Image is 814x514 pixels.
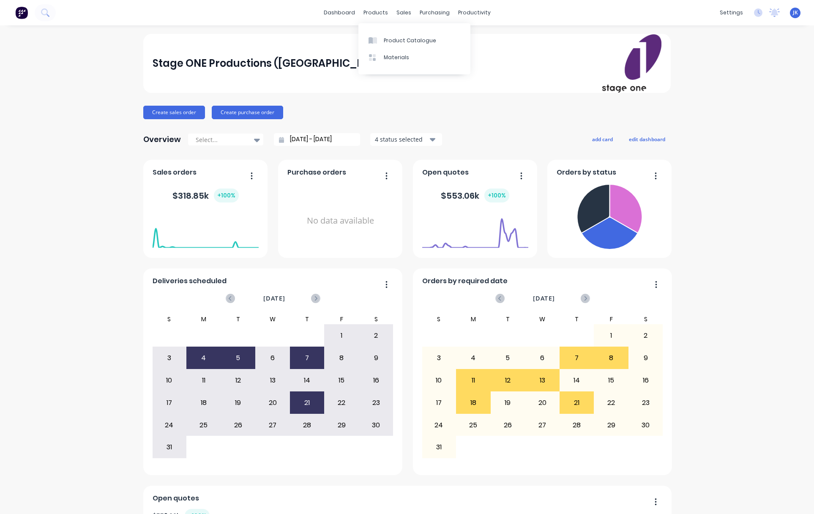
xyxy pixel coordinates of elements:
[560,392,594,413] div: 21
[290,370,324,391] div: 14
[422,437,456,458] div: 31
[212,106,283,119] button: Create purchase order
[221,314,256,324] div: T
[255,314,290,324] div: W
[290,314,325,324] div: T
[290,347,324,369] div: 7
[143,106,205,119] button: Create sales order
[325,392,358,413] div: 22
[153,437,186,458] div: 31
[525,347,559,369] div: 6
[560,370,594,391] div: 14
[256,370,290,391] div: 13
[456,392,490,413] div: 18
[793,9,798,16] span: JK
[456,370,490,391] div: 11
[221,370,255,391] div: 12
[628,314,663,324] div: S
[484,189,509,202] div: + 100 %
[491,392,525,413] div: 19
[15,6,28,19] img: Factory
[629,325,663,346] div: 2
[256,392,290,413] div: 20
[325,347,358,369] div: 8
[594,314,628,324] div: F
[594,415,628,436] div: 29
[623,134,671,145] button: edit dashboard
[153,276,227,286] span: Deliveries scheduled
[560,347,594,369] div: 7
[324,314,359,324] div: F
[557,167,616,178] span: Orders by status
[325,370,358,391] div: 15
[525,370,559,391] div: 13
[422,370,456,391] div: 10
[187,347,221,369] div: 4
[594,370,628,391] div: 15
[359,392,393,413] div: 23
[525,392,559,413] div: 20
[358,49,470,66] a: Materials
[422,392,456,413] div: 17
[422,415,456,436] div: 24
[359,6,392,19] div: products
[491,370,525,391] div: 12
[187,415,221,436] div: 25
[359,415,393,436] div: 30
[594,392,628,413] div: 22
[153,392,186,413] div: 17
[560,415,594,436] div: 28
[525,314,560,324] div: W
[602,34,661,93] img: Stage ONE Productions (VIC) Pty Ltd
[415,6,454,19] div: purchasing
[560,314,594,324] div: T
[153,167,197,178] span: Sales orders
[370,133,442,146] button: 4 status selected
[533,294,555,303] span: [DATE]
[172,189,239,202] div: $ 318.85k
[153,347,186,369] div: 3
[358,32,470,49] a: Product Catalogue
[153,370,186,391] div: 10
[422,347,456,369] div: 3
[325,415,358,436] div: 29
[221,392,255,413] div: 19
[594,325,628,346] div: 1
[221,415,255,436] div: 26
[153,55,431,72] div: Stage ONE Productions ([GEOGRAPHIC_DATA]) Pty Ltd
[256,347,290,369] div: 6
[186,314,221,324] div: M
[525,415,559,436] div: 27
[422,167,469,178] span: Open quotes
[629,392,663,413] div: 23
[629,347,663,369] div: 9
[359,325,393,346] div: 2
[290,392,324,413] div: 21
[375,135,428,144] div: 4 status selected
[491,314,525,324] div: T
[290,415,324,436] div: 28
[392,6,415,19] div: sales
[456,314,491,324] div: M
[221,347,255,369] div: 5
[187,392,221,413] div: 18
[214,189,239,202] div: + 100 %
[454,6,495,19] div: productivity
[153,415,186,436] div: 24
[629,370,663,391] div: 16
[187,370,221,391] div: 11
[441,189,509,202] div: $ 553.06k
[491,415,525,436] div: 26
[320,6,359,19] a: dashboard
[287,167,346,178] span: Purchase orders
[263,294,285,303] span: [DATE]
[143,131,181,148] div: Overview
[359,370,393,391] div: 16
[153,493,199,503] span: Open quotes
[325,325,358,346] div: 1
[256,415,290,436] div: 27
[422,314,456,324] div: S
[152,314,187,324] div: S
[287,181,393,261] div: No data available
[594,347,628,369] div: 8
